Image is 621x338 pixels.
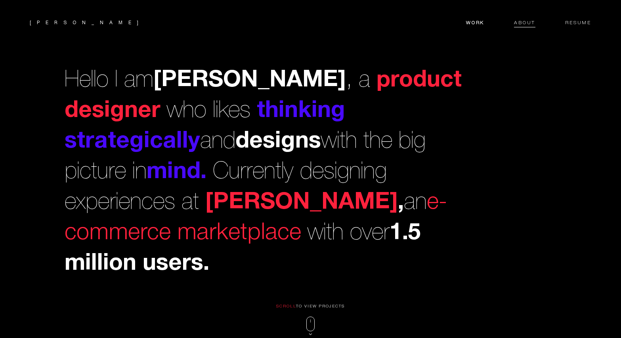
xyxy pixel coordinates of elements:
[65,70,352,91] span: ,
[306,317,315,335] img: mouse
[499,19,550,26] a: About
[30,21,144,25] a: [PERSON_NAME]
[65,70,346,90] span: Hello I am
[167,101,250,121] span: who likes
[466,19,499,26] a: Work
[296,305,345,308] span: TO VIEW PROJECTS
[65,162,447,274] span: , 1.5 million users.
[359,70,370,90] span: a
[153,70,346,91] span: [PERSON_NAME]
[466,21,484,27] span: Work
[404,192,427,213] span: an
[276,305,296,308] span: SCROLL
[514,21,535,27] span: About
[550,19,591,26] a: Resume
[65,131,426,182] span: and with the big picture in
[308,223,390,243] span: with over
[205,192,398,213] span: [PERSON_NAME]
[565,21,591,27] span: Resume
[65,162,387,213] span: Currently designing experiences at
[147,162,206,182] span: mind.
[235,131,321,152] span: designs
